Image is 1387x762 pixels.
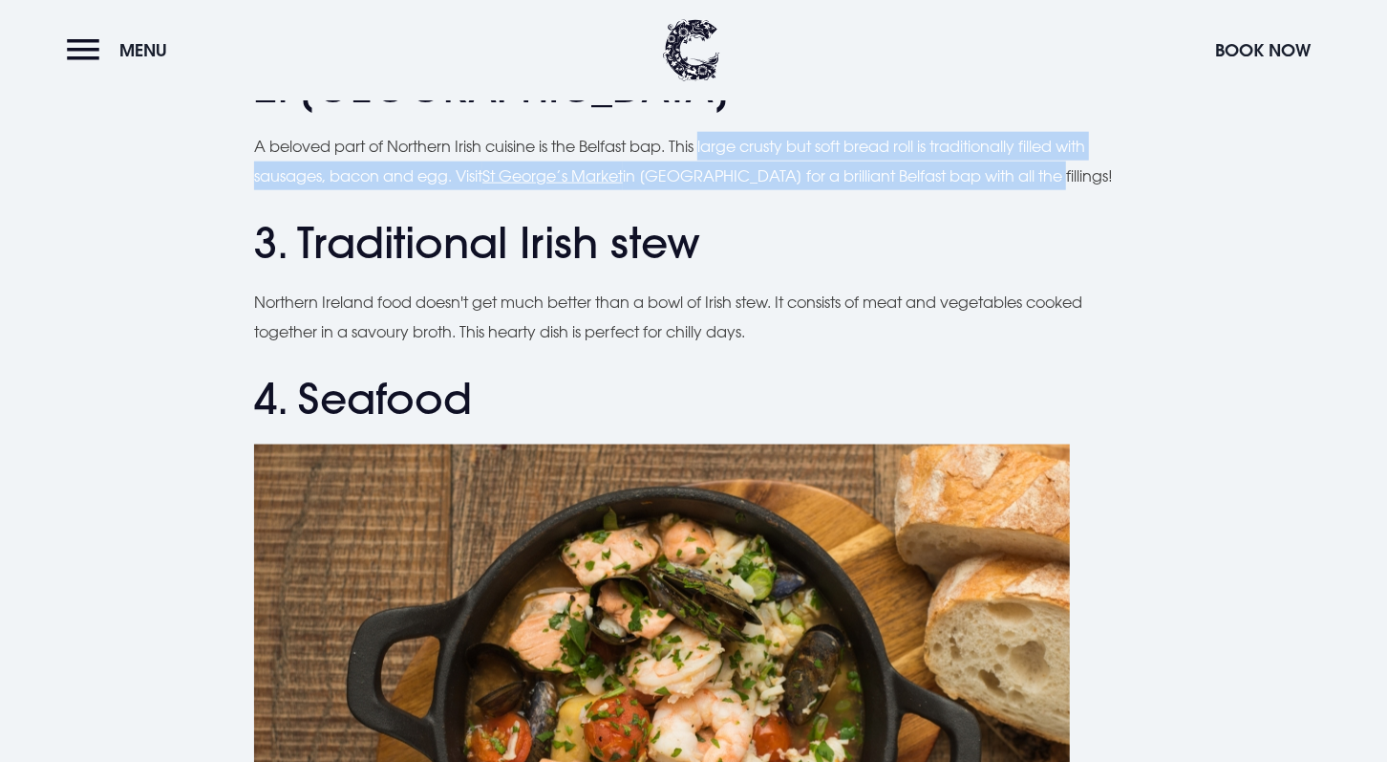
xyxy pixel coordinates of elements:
button: Menu [67,30,177,71]
span: Menu [119,39,167,61]
img: Clandeboye Lodge [663,19,720,81]
h2: 4. Seafood [254,374,1133,425]
button: Book Now [1206,30,1320,71]
a: St George’s Market [482,166,623,185]
p: A beloved part of Northern Irish cuisine is the Belfast bap. This large crusty but soft bread rol... [254,132,1133,190]
p: Northern Ireland food doesn't get much better than a bowl of Irish stew. It consists of meat and ... [254,288,1133,346]
h2: 3. Traditional Irish stew [254,218,1133,269]
h2: 2. [GEOGRAPHIC_DATA] [254,62,1133,113]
